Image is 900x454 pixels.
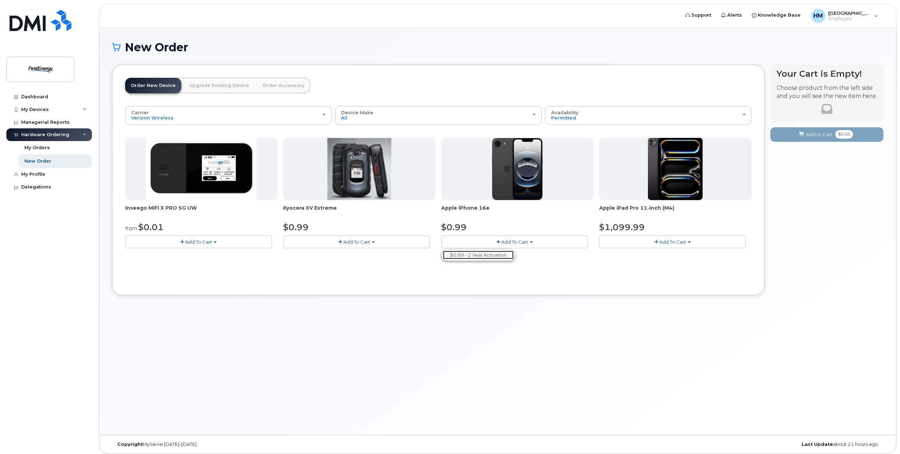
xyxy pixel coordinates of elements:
[283,222,309,232] span: $0.99
[335,106,542,124] button: Device Make All
[599,235,746,248] button: Add To Cart
[802,442,833,447] strong: Last Update
[770,127,883,142] button: Add to Cart $0.00
[501,239,528,245] span: Add To Cart
[131,110,149,115] span: Carrier
[125,225,137,232] small: from
[659,239,686,245] span: Add To Cart
[492,138,543,200] img: iphone16e.png
[545,106,752,124] button: Availability Permitted
[777,84,877,100] p: Choose product from the left side and you will see the new item here.
[343,239,370,245] span: Add To Cart
[806,131,832,138] span: Add to Cart
[112,442,369,447] div: MyServe [DATE]–[DATE]
[599,222,645,232] span: $1,099.99
[441,204,594,219] div: Apple iPhone 16e
[599,204,752,219] div: Apple iPad Pro 11-inch (M4)
[185,239,212,245] span: Add To Cart
[117,442,143,447] strong: Copyright
[551,115,576,121] span: Permitted
[869,423,895,449] iframe: Messenger Launcher
[626,442,883,447] div: about 21 hours ago
[441,222,467,232] span: $0.99
[125,106,332,124] button: Carrier Verizon Wireless
[257,78,310,93] a: Order Accessory
[777,69,877,78] h4: Your Cart is Empty!
[112,41,883,53] h1: New Order
[648,138,703,200] img: ipad_pro_11_m4.png
[341,115,347,121] span: All
[341,110,373,115] span: Device Make
[283,204,436,219] div: Kyocera XV Extreme
[183,78,255,93] a: Upgrade Existing Device
[443,251,514,260] a: $0.99 - 2 Year Activation
[146,138,257,200] img: Inseego.png
[138,222,164,232] span: $0.01
[551,110,579,115] span: Availability
[283,235,430,248] button: Add To Cart
[327,138,391,200] img: xvextreme.gif
[125,78,181,93] a: Order New Device
[835,130,853,139] span: $0.00
[131,115,174,121] span: Verizon Wireless
[125,235,272,248] button: Add To Cart
[441,235,588,248] button: Add To Cart
[125,204,277,219] div: Inseego MiFi X PRO 5G UW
